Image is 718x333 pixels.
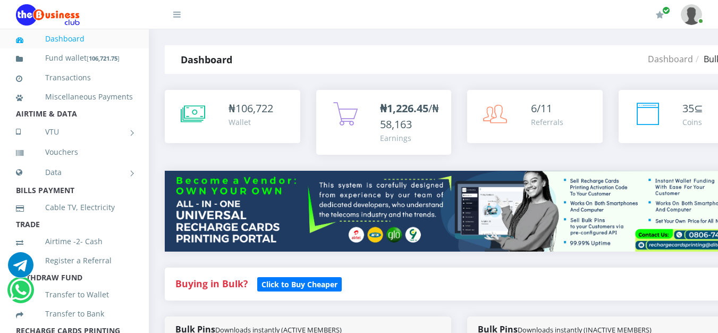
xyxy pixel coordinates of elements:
[16,46,133,71] a: Fund wallet[106,721.75]
[87,54,120,62] small: [ ]
[380,132,441,144] div: Earnings
[16,140,133,164] a: Vouchers
[235,101,273,115] span: 106,722
[10,285,31,303] a: Chat for support
[16,248,133,273] a: Register a Referral
[467,90,603,143] a: 6/11 Referrals
[8,260,33,278] a: Chat for support
[16,119,133,145] a: VTU
[380,101,439,131] span: /₦58,163
[656,11,664,19] i: Renew/Upgrade Subscription
[181,53,232,66] strong: Dashboard
[681,4,702,25] img: User
[229,116,273,128] div: Wallet
[16,159,133,186] a: Data
[257,277,342,290] a: Click to Buy Cheaper
[682,116,703,128] div: Coins
[16,229,133,254] a: Airtime -2- Cash
[261,279,337,289] b: Click to Buy Cheaper
[16,65,133,90] a: Transactions
[16,4,80,26] img: Logo
[662,6,670,14] span: Renew/Upgrade Subscription
[89,54,117,62] b: 106,721.75
[682,101,703,116] div: ⊆
[682,101,694,115] span: 35
[16,282,133,307] a: Transfer to Wallet
[380,101,428,115] b: ₦1,226.45
[229,101,273,116] div: ₦
[531,116,563,128] div: Referrals
[316,90,452,155] a: ₦1,226.45/₦58,163 Earnings
[16,85,133,109] a: Miscellaneous Payments
[175,277,248,290] strong: Buying in Bulk?
[16,27,133,51] a: Dashboard
[165,90,300,143] a: ₦106,722 Wallet
[648,53,693,65] a: Dashboard
[16,195,133,220] a: Cable TV, Electricity
[16,302,133,326] a: Transfer to Bank
[531,101,552,115] span: 6/11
